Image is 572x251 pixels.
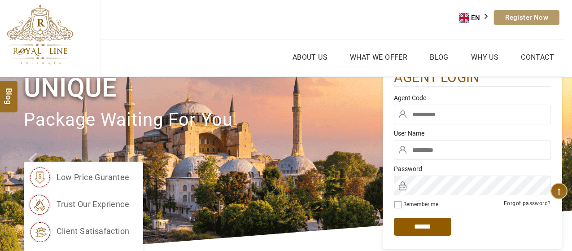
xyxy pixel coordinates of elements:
a: Blog [428,51,451,64]
div: Language [459,11,494,25]
a: Why Us [469,51,501,64]
a: Forgot password? [504,200,550,207]
label: Remember me [403,201,438,207]
label: Password [394,164,551,173]
h2: agent login [394,69,551,87]
label: User Name [394,129,551,138]
a: Contact [519,51,556,64]
aside: Language selected: English [459,11,494,25]
a: EN [459,11,493,25]
li: low price gurantee [28,166,130,189]
img: The Royal Line Holidays [7,4,74,65]
li: trust our exprience [28,193,130,216]
h1: Unique [24,71,383,105]
a: What we Offer [348,51,410,64]
p: package waiting for you [24,105,383,135]
a: About Us [290,51,330,64]
li: client satisafaction [28,220,130,242]
label: Agent Code [394,93,551,102]
span: Blog [3,88,15,96]
a: Register Now [494,10,559,25]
